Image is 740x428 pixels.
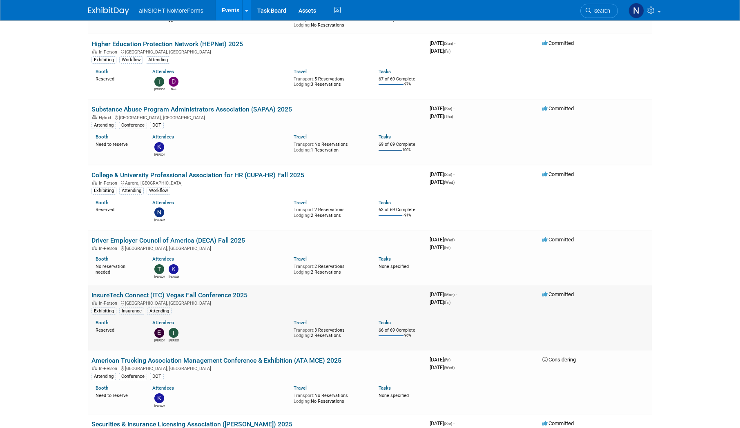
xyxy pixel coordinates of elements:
[92,301,97,305] img: In-Person Event
[88,7,129,15] img: ExhibitDay
[99,115,114,120] span: Hybrid
[119,373,147,380] div: Conference
[379,207,423,213] div: 63 of 69 Complete
[453,105,455,111] span: -
[152,385,174,391] a: Attendees
[96,326,140,333] div: Reserved
[430,299,450,305] span: [DATE]
[444,180,455,185] span: (Wed)
[294,140,366,153] div: No Reservations 1 Reservation
[154,87,165,91] div: Teresa Papanicolaou
[404,333,411,344] td: 96%
[96,256,108,262] a: Booth
[92,115,97,119] img: Hybrid Event
[379,328,423,333] div: 66 of 69 Complete
[96,262,140,275] div: No reservation needed
[444,358,450,362] span: (Fri)
[456,236,457,243] span: -
[119,308,144,315] div: Insurance
[169,328,178,338] img: Teresa Papanicolaou
[294,205,366,218] div: 2 Reservations 2 Reservations
[96,75,140,82] div: Reserved
[169,87,179,91] div: Dae Kim
[379,142,423,147] div: 69 of 69 Complete
[154,393,164,403] img: Kate Silvas
[294,262,366,275] div: 2 Reservations 2 Reservations
[99,301,120,306] span: In-Person
[542,291,574,297] span: Committed
[96,205,140,213] div: Reserved
[379,385,391,391] a: Tasks
[91,365,423,371] div: [GEOGRAPHIC_DATA], [GEOGRAPHIC_DATA]
[404,82,411,93] td: 97%
[91,357,341,364] a: American Trucking Association Management Conference & Exhibition (ATA MCE) 2025
[294,142,314,147] span: Transport:
[91,291,247,299] a: InsureTech Connect (ITC) Vegas Fall Conference 2025
[96,140,140,147] div: Need to reserve
[99,246,120,251] span: In-Person
[379,393,409,398] span: None specified
[119,56,143,64] div: Workflow
[92,181,97,185] img: In-Person Event
[580,4,618,18] a: Search
[379,76,423,82] div: 67 of 69 Complete
[169,264,178,274] img: Kate Silvas
[91,420,292,428] a: Securities & Insurance Licensing Association ([PERSON_NAME]) 2025
[92,49,97,53] img: In-Person Event
[92,366,97,370] img: In-Person Event
[444,292,455,297] span: (Mon)
[119,122,147,129] div: Conference
[430,48,450,54] span: [DATE]
[294,328,314,333] span: Transport:
[379,320,391,325] a: Tasks
[91,56,116,64] div: Exhibiting
[169,77,178,87] img: Dae Kim
[152,320,174,325] a: Attendees
[91,308,116,315] div: Exhibiting
[294,134,307,140] a: Travel
[453,171,455,177] span: -
[294,256,307,262] a: Travel
[542,236,574,243] span: Committed
[154,142,164,152] img: Kate Silvas
[294,22,311,28] span: Lodging:
[147,187,170,194] div: Workflow
[294,393,314,398] span: Transport:
[430,244,450,250] span: [DATE]
[119,187,144,194] div: Attending
[294,391,366,404] div: No Reservations No Reservations
[154,77,164,87] img: Teresa Papanicolaou
[169,274,179,279] div: Kate Silvas
[430,364,455,370] span: [DATE]
[96,391,140,399] div: Need to reserve
[99,181,120,186] span: In-Person
[91,171,304,179] a: College & University Professional Association for HR (CUPA-HR) Fall 2025
[91,299,423,306] div: [GEOGRAPHIC_DATA], [GEOGRAPHIC_DATA]
[154,217,165,222] div: Nichole Brown
[139,7,203,14] span: aINSIGHT NoMoreForms
[294,399,311,404] span: Lodging:
[154,152,165,157] div: Kate Silvas
[430,179,455,185] span: [DATE]
[294,213,311,218] span: Lodging:
[152,256,174,262] a: Attendees
[379,17,409,22] span: None specified
[154,207,164,217] img: Nichole Brown
[542,420,574,426] span: Committed
[91,187,116,194] div: Exhibiting
[430,113,453,119] span: [DATE]
[147,308,172,315] div: Attending
[444,114,453,119] span: (Thu)
[430,420,455,426] span: [DATE]
[154,328,164,338] img: Eric Guimond
[453,420,455,426] span: -
[430,105,455,111] span: [DATE]
[542,105,574,111] span: Committed
[294,82,311,87] span: Lodging:
[404,213,411,224] td: 91%
[379,69,391,74] a: Tasks
[294,333,311,338] span: Lodging:
[150,373,164,380] div: DOT
[154,403,165,408] div: Kate Silvas
[444,41,453,46] span: (Sun)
